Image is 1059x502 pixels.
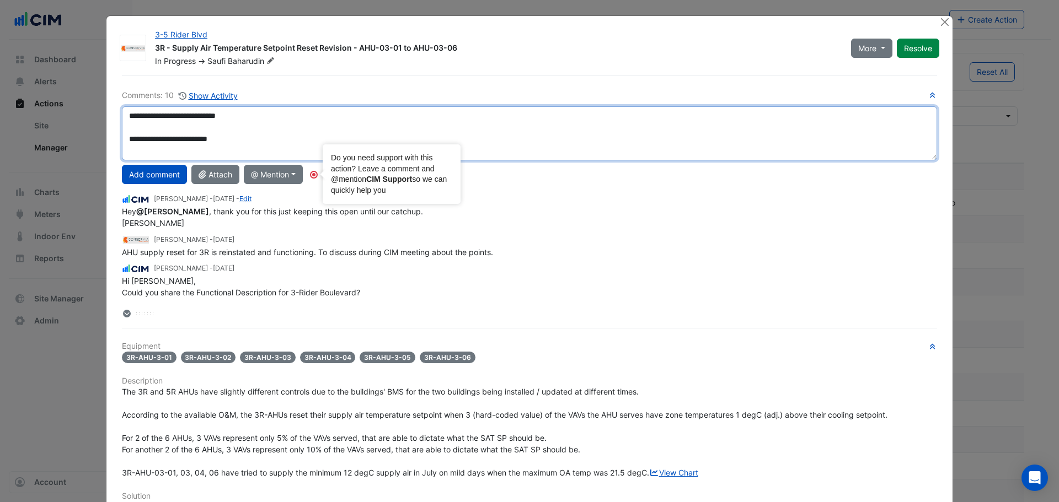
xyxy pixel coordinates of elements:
[851,39,892,58] button: More
[122,234,149,246] img: Conservia
[154,263,234,273] small: [PERSON_NAME] -
[122,207,423,228] span: Hey , thank you for this just keeping this open until our catchup. [PERSON_NAME]
[331,153,452,196] div: Do you need support with this action? Leave a comment and @mention so we can quickly help you
[191,165,239,184] button: Attach
[136,207,209,216] span: s.baharudin@conservia.com [Conservia]
[122,165,187,184] button: Add comment
[198,56,205,66] span: ->
[122,276,394,309] span: Hi [PERSON_NAME], Could you share the Functional Description for 3-Rider Boulevard? You can drag ...
[154,194,252,204] small: [PERSON_NAME] - -
[858,42,876,54] span: More
[122,376,937,386] h6: Description
[122,263,149,275] img: CIM
[649,468,698,477] a: View Chart
[122,310,132,317] fa-layers: More
[244,165,303,184] button: @ Mention
[122,89,238,102] div: Comments: 10
[420,352,475,363] span: 3R-AHU-3-06
[122,387,887,477] span: The 3R and 5R AHUs have slightly different controls due to the buildings' BMS for the two buildin...
[122,352,176,363] span: 3R-AHU-3-01
[122,342,937,351] h6: Equipment
[178,89,238,102] button: Show Activity
[181,352,236,363] span: 3R-AHU-3-02
[122,492,937,501] h6: Solution
[155,30,207,39] a: 3-5 Rider Blvd
[309,170,319,180] div: Tooltip anchor
[897,39,939,58] button: Resolve
[1021,465,1048,491] div: Open Intercom Messenger
[213,264,234,272] span: 2022-01-18 10:35:09
[239,195,252,203] a: Edit
[366,175,412,183] b: CIM Support
[939,16,950,28] button: Close
[300,352,356,363] span: 3R-AHU-3-04
[154,235,234,245] small: [PERSON_NAME] -
[207,56,226,66] span: Saufi
[240,352,296,363] span: 3R-AHU-3-03
[122,193,149,206] img: CIM
[213,195,234,203] span: 2025-08-20 09:33:47
[360,352,415,363] span: 3R-AHU-3-05
[155,42,838,56] div: 3R - Supply Air Temperature Setpoint Reset Revision - AHU-03-01 to AHU-03-06
[228,56,277,67] span: Baharudin
[155,56,196,66] span: In Progress
[122,247,493,257] span: AHU supply reset for 3R is reinstated and functioning. To discuss during CIM meeting about the po...
[213,235,234,244] span: 2025-08-08 12:48:18
[120,43,146,54] img: Conservia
